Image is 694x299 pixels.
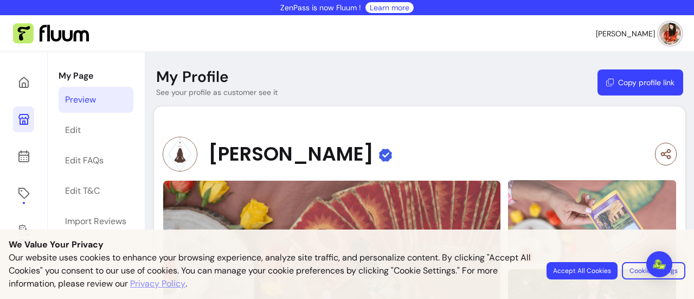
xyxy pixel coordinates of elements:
a: Calendar [13,143,34,169]
a: New [13,217,34,252]
p: My Page [59,69,133,82]
p: ZenPass is now Fluum ! [280,2,361,13]
div: Edit T&C [65,185,100,198]
a: Preview [59,87,133,113]
span: [PERSON_NAME] [596,28,655,39]
img: image-1 [507,179,677,264]
div: Preview [65,93,96,106]
img: avatar [659,23,681,44]
a: Edit [59,117,133,143]
p: We Value Your Privacy [9,238,685,251]
a: Edit FAQs [59,148,133,174]
img: Provider image [163,137,197,171]
div: Import Reviews [65,215,126,228]
button: avatar[PERSON_NAME] [596,23,681,44]
p: Our website uses cookies to enhance your browsing experience, analyze site traffic, and personali... [9,251,534,290]
a: Learn more [370,2,409,13]
img: Fluum Logo [13,23,89,44]
button: Copy profile link [597,69,683,96]
div: Open Intercom Messenger [646,251,672,277]
a: Privacy Policy [130,277,185,290]
p: My Profile [156,67,229,87]
a: Import Reviews [59,208,133,234]
a: Offerings [13,180,34,206]
p: See your profile as customer see it [156,87,278,98]
div: Edit [65,124,81,137]
a: Edit T&C [59,178,133,204]
div: Edit FAQs [65,154,104,167]
a: My Page [13,106,34,132]
button: Accept All Cookies [547,262,618,279]
button: Cookie Settings [622,262,685,279]
span: [PERSON_NAME] [208,143,374,165]
a: Home [13,69,34,96]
